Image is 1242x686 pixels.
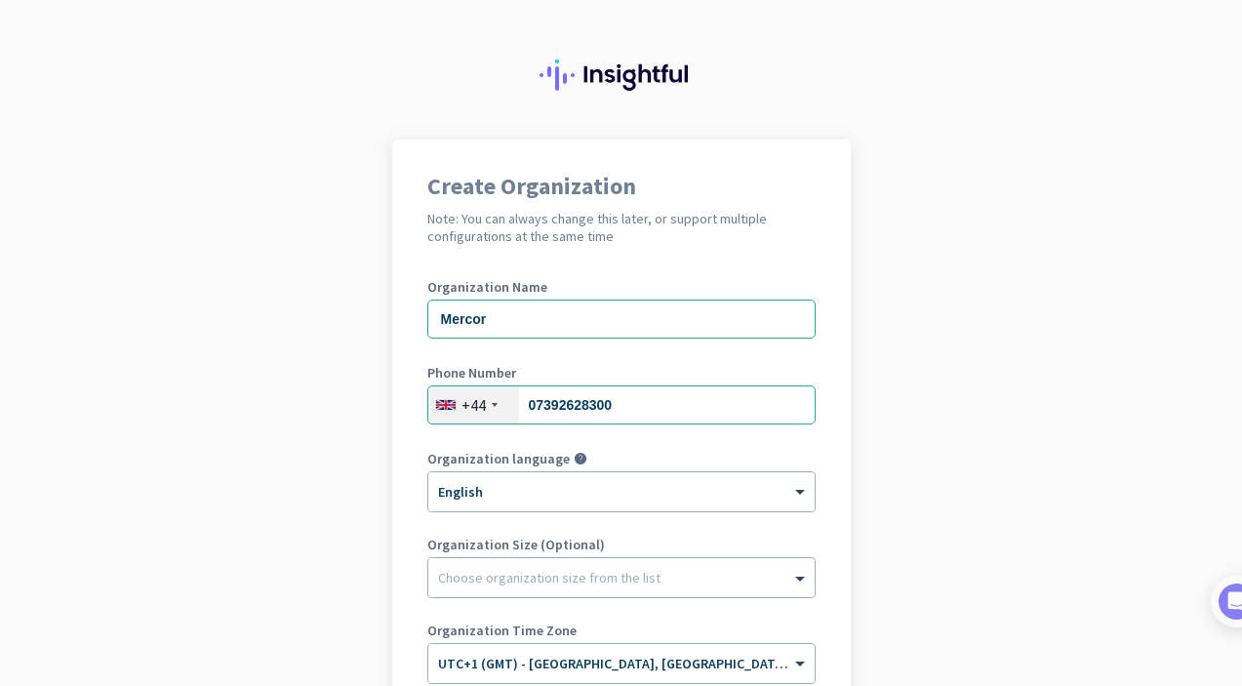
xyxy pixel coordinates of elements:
[427,300,816,339] input: What is the name of your organization?
[427,175,816,198] h1: Create Organization
[427,210,816,245] h2: Note: You can always change this later, or support multiple configurations at the same time
[574,452,587,465] i: help
[427,280,816,294] label: Organization Name
[461,395,486,415] div: +44
[540,60,703,91] img: Insightful
[427,538,816,551] label: Organization Size (Optional)
[427,366,816,380] label: Phone Number
[427,385,816,424] input: 121 234 5678
[427,452,570,465] label: Organization language
[427,624,816,637] label: Organization Time Zone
